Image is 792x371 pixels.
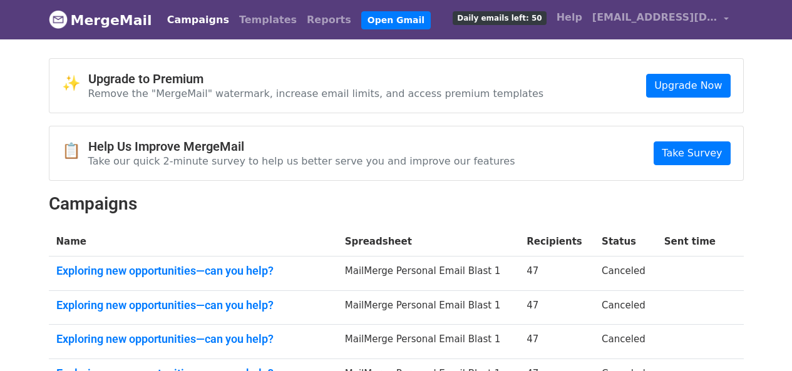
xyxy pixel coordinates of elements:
[587,5,734,34] a: [EMAIL_ADDRESS][DOMAIN_NAME]
[594,257,657,291] td: Canceled
[594,290,657,325] td: Canceled
[519,325,594,359] td: 47
[49,7,152,33] a: MergeMail
[657,227,728,257] th: Sent time
[448,5,551,30] a: Daily emails left: 50
[88,155,515,168] p: Take our quick 2-minute survey to help us better serve you and improve our features
[302,8,356,33] a: Reports
[519,290,594,325] td: 47
[62,74,88,93] span: ✨
[49,10,68,29] img: MergeMail logo
[594,227,657,257] th: Status
[49,227,337,257] th: Name
[234,8,302,33] a: Templates
[337,257,519,291] td: MailMerge Personal Email Blast 1
[162,8,234,33] a: Campaigns
[56,264,330,278] a: Exploring new opportunities—can you help?
[729,311,792,371] iframe: Chat Widget
[337,325,519,359] td: MailMerge Personal Email Blast 1
[88,71,544,86] h4: Upgrade to Premium
[453,11,546,25] span: Daily emails left: 50
[337,290,519,325] td: MailMerge Personal Email Blast 1
[592,10,717,25] span: [EMAIL_ADDRESS][DOMAIN_NAME]
[594,325,657,359] td: Canceled
[519,257,594,291] td: 47
[337,227,519,257] th: Spreadsheet
[56,332,330,346] a: Exploring new opportunities—can you help?
[361,11,431,29] a: Open Gmail
[552,5,587,30] a: Help
[56,298,330,312] a: Exploring new opportunities—can you help?
[49,193,744,215] h2: Campaigns
[88,139,515,154] h4: Help Us Improve MergeMail
[88,87,544,100] p: Remove the "MergeMail" watermark, increase email limits, and access premium templates
[62,142,88,160] span: 📋
[646,74,730,98] a: Upgrade Now
[654,141,730,165] a: Take Survey
[519,227,594,257] th: Recipients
